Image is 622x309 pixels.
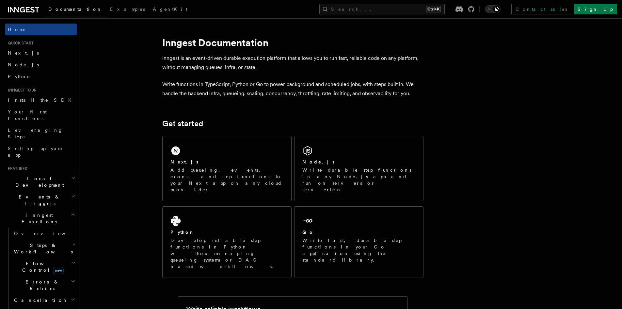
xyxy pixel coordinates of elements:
[5,24,77,35] a: Home
[294,136,423,201] a: Node.jsWrite durable step functions in any Node.js app and run on servers or serverless.
[11,279,71,292] span: Errors & Retries
[302,167,415,193] p: Write durable step functions in any Node.js app and run on servers or serverless.
[11,228,77,239] a: Overview
[11,239,77,258] button: Steps & Workflows
[5,209,77,228] button: Inngest Functions
[11,242,73,255] span: Steps & Workflows
[106,2,149,18] a: Examples
[44,2,106,18] a: Documentation
[5,173,77,191] button: Local Development
[11,276,77,294] button: Errors & Retries
[8,62,39,67] span: Node.js
[11,258,77,276] button: Flow Controlnew
[485,5,501,13] button: Toggle dark mode
[162,206,292,278] a: PythonDevelop reliable step functions in Python without managing queueing systems or DAG based wo...
[5,88,37,93] span: Inngest tour
[170,237,283,270] p: Develop reliable step functions in Python without managing queueing systems or DAG based workflows.
[11,294,77,306] button: Cancellation
[294,206,423,278] a: GoWrite fast, durable step functions in your Go application using the standard library.
[511,4,571,14] a: Contact sales
[162,119,203,128] a: Get started
[11,297,68,303] span: Cancellation
[11,260,72,273] span: Flow Control
[302,229,314,235] h2: Go
[5,191,77,209] button: Events & Triggers
[5,212,71,225] span: Inngest Functions
[8,50,39,56] span: Next.js
[153,7,187,12] span: AgentKit
[5,41,34,46] span: Quick start
[162,54,423,72] p: Inngest is an event-driven durable execution platform that allows you to run fast, reliable code ...
[14,231,81,236] span: Overview
[8,97,75,103] span: Install the SDK
[170,229,195,235] h2: Python
[426,6,441,12] kbd: Ctrl+K
[170,167,283,193] p: Add queueing, events, crons, and step functions to your Next app on any cloud provider.
[319,4,445,14] button: Search...Ctrl+K
[8,74,32,79] span: Python
[5,194,71,207] span: Events & Triggers
[170,159,199,165] h2: Next.js
[5,175,71,188] span: Local Development
[162,136,292,201] a: Next.jsAdd queueing, events, crons, and step functions to your Next app on any cloud provider.
[302,237,415,263] p: Write fast, durable step functions in your Go application using the standard library.
[5,94,77,106] a: Install the SDK
[162,37,423,48] h1: Inngest Documentation
[5,166,27,171] span: Features
[574,4,617,14] a: Sign Up
[5,59,77,71] a: Node.js
[149,2,191,18] a: AgentKit
[5,106,77,124] a: Your first Functions
[302,159,335,165] h2: Node.js
[5,143,77,161] a: Setting up your app
[5,71,77,82] a: Python
[8,109,47,121] span: Your first Functions
[8,26,26,33] span: Home
[5,47,77,59] a: Next.js
[110,7,145,12] span: Examples
[53,267,64,274] span: new
[162,80,423,98] p: Write functions in TypeScript, Python or Go to power background and scheduled jobs, with steps bu...
[48,7,102,12] span: Documentation
[8,146,64,158] span: Setting up your app
[8,128,63,139] span: Leveraging Steps
[5,124,77,143] a: Leveraging Steps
